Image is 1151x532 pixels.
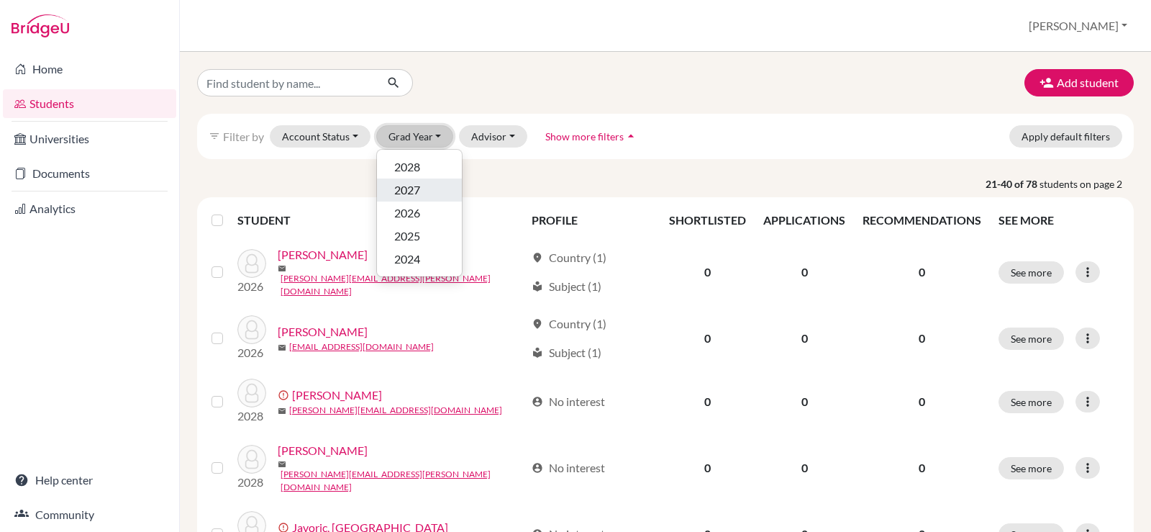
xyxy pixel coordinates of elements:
p: 0 [863,330,981,347]
td: 0 [660,370,755,433]
a: [PERSON_NAME] [278,323,368,341]
span: 2026 [394,204,420,222]
a: Help center [3,466,176,495]
div: Country (1) [532,315,606,333]
img: Hinayon, Angelika [237,315,266,344]
p: 0 [863,459,981,477]
input: Find student by name... [197,69,376,96]
td: 0 [660,307,755,370]
p: 2028 [237,407,266,425]
span: account_circle [532,396,543,407]
div: Grad Year [376,149,463,277]
p: 2028 [237,474,266,491]
p: 2026 [237,278,266,295]
button: Account Status [270,125,370,148]
a: [PERSON_NAME][EMAIL_ADDRESS][DOMAIN_NAME] [289,404,502,417]
button: See more [998,457,1064,479]
a: Analytics [3,194,176,223]
td: 0 [755,307,854,370]
button: Add student [1024,69,1134,96]
button: See more [998,261,1064,284]
img: Hotz, Jonathan [237,445,266,474]
p: 0 [863,263,981,281]
a: Documents [3,159,176,188]
button: 2028 [377,155,462,179]
img: Bridge-U [12,14,69,37]
a: Universities [3,125,176,153]
button: 2024 [377,248,462,271]
td: 0 [755,433,854,502]
a: [PERSON_NAME] [278,246,368,263]
img: Heinen, Lance [237,249,266,278]
th: SHORTLISTED [660,203,755,238]
a: [PERSON_NAME][EMAIL_ADDRESS][PERSON_NAME][DOMAIN_NAME] [281,468,525,494]
th: STUDENT [237,203,523,238]
span: local_library [532,281,543,292]
i: arrow_drop_up [624,129,638,143]
button: Advisor [459,125,527,148]
th: SEE MORE [990,203,1128,238]
a: Home [3,55,176,84]
button: Apply default filters [1009,125,1122,148]
td: 0 [755,238,854,307]
span: students on page 2 [1039,176,1134,191]
span: 2028 [394,158,420,176]
button: Show more filtersarrow_drop_up [533,125,650,148]
div: Subject (1) [532,278,601,295]
span: location_on [532,318,543,330]
a: Students [3,89,176,118]
div: No interest [532,393,605,410]
i: filter_list [209,130,220,142]
span: mail [278,343,286,352]
a: [PERSON_NAME] [292,387,382,404]
div: Country (1) [532,249,606,266]
button: 2025 [377,225,462,248]
button: See more [998,328,1064,350]
button: See more [998,391,1064,413]
button: 2027 [377,179,462,202]
span: Filter by [223,130,264,143]
span: 2024 [394,251,420,268]
button: 2026 [377,202,462,225]
span: mail [278,460,286,469]
div: Subject (1) [532,344,601,361]
span: account_circle [532,462,543,474]
a: Community [3,500,176,529]
a: [PERSON_NAME][EMAIL_ADDRESS][PERSON_NAME][DOMAIN_NAME] [281,272,525,298]
strong: 21-40 of 78 [986,176,1039,191]
a: [PERSON_NAME] [278,442,368,459]
span: 2025 [394,227,420,245]
p: 0 [863,393,981,410]
img: Hotz, Jonathan [237,379,266,407]
td: 0 [660,433,755,502]
th: PROFILE [523,203,660,238]
button: Grad Year [376,125,454,148]
td: 0 [660,238,755,307]
a: [EMAIL_ADDRESS][DOMAIN_NAME] [289,341,434,353]
span: Show more filters [545,130,624,143]
th: APPLICATIONS [755,203,854,238]
span: 2027 [394,181,420,199]
span: location_on [532,252,543,263]
span: error_outline [278,389,292,401]
td: 0 [755,370,854,433]
th: RECOMMENDATIONS [854,203,990,238]
p: 2026 [237,344,266,361]
button: [PERSON_NAME] [1022,12,1134,40]
span: mail [278,264,286,273]
div: No interest [532,459,605,477]
span: local_library [532,347,543,359]
span: mail [278,407,286,415]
